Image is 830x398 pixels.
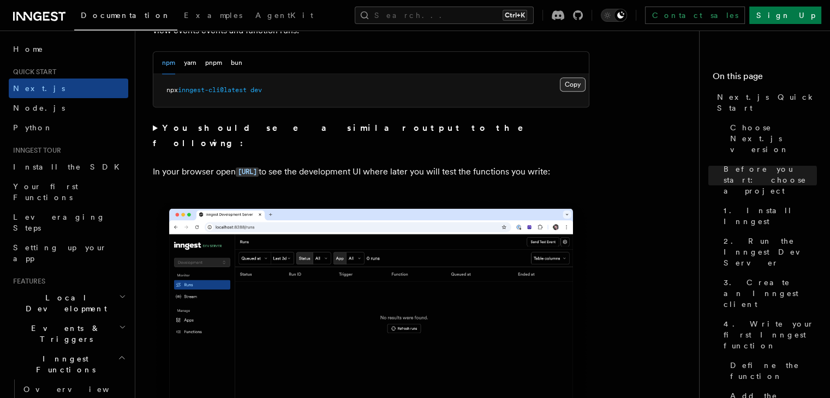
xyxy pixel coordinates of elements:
[730,122,817,155] span: Choose Next.js version
[184,11,242,20] span: Examples
[9,79,128,98] a: Next.js
[9,177,128,207] a: Your first Functions
[9,323,119,345] span: Events & Triggers
[81,11,171,20] span: Documentation
[724,277,817,310] span: 3. Create an Inngest client
[719,314,817,355] a: 4. Write your first Inngest function
[719,273,817,314] a: 3. Create an Inngest client
[719,159,817,201] a: Before you start: choose a project
[13,162,126,171] span: Install the SDK
[9,157,128,177] a: Install the SDK
[749,7,821,24] a: Sign Up
[13,104,65,112] span: Node.js
[713,87,817,118] a: Next.js Quick Start
[13,123,53,132] span: Python
[9,98,128,118] a: Node.js
[13,84,65,93] span: Next.js
[724,318,817,351] span: 4. Write your first Inngest function
[9,68,56,76] span: Quick start
[13,182,78,202] span: Your first Functions
[355,7,534,24] button: Search...Ctrl+K
[726,355,817,386] a: Define the function
[177,3,249,29] a: Examples
[153,164,589,180] p: In your browser open to see the development UI where later you will test the functions you write:
[255,11,313,20] span: AgentKit
[726,118,817,159] a: Choose Next.js version
[713,70,817,87] h4: On this page
[724,205,817,227] span: 1. Install Inngest
[166,86,178,94] span: npx
[730,360,817,382] span: Define the function
[236,166,259,177] a: [URL]
[9,353,118,375] span: Inngest Functions
[9,292,119,314] span: Local Development
[9,207,128,238] a: Leveraging Steps
[250,86,262,94] span: dev
[9,39,128,59] a: Home
[9,349,128,379] button: Inngest Functions
[153,120,589,151] summary: You should see a similar output to the following:
[601,9,627,22] button: Toggle dark mode
[717,92,817,113] span: Next.js Quick Start
[178,86,247,94] span: inngest-cli@latest
[184,52,196,74] button: yarn
[9,277,45,286] span: Features
[719,201,817,231] a: 1. Install Inngest
[236,167,259,177] code: [URL]
[503,10,527,21] kbd: Ctrl+K
[249,3,320,29] a: AgentKit
[560,77,586,92] button: Copy
[231,52,242,74] button: bun
[13,44,44,55] span: Home
[724,164,817,196] span: Before you start: choose a project
[162,52,175,74] button: npm
[74,3,177,31] a: Documentation
[9,146,61,155] span: Inngest tour
[719,231,817,273] a: 2. Run the Inngest Dev Server
[205,52,222,74] button: pnpm
[645,7,745,24] a: Contact sales
[153,123,539,148] strong: You should see a similar output to the following:
[13,243,107,263] span: Setting up your app
[9,318,128,349] button: Events & Triggers
[13,213,105,232] span: Leveraging Steps
[9,238,128,268] a: Setting up your app
[9,118,128,137] a: Python
[724,236,817,268] span: 2. Run the Inngest Dev Server
[9,288,128,318] button: Local Development
[23,385,136,394] span: Overview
